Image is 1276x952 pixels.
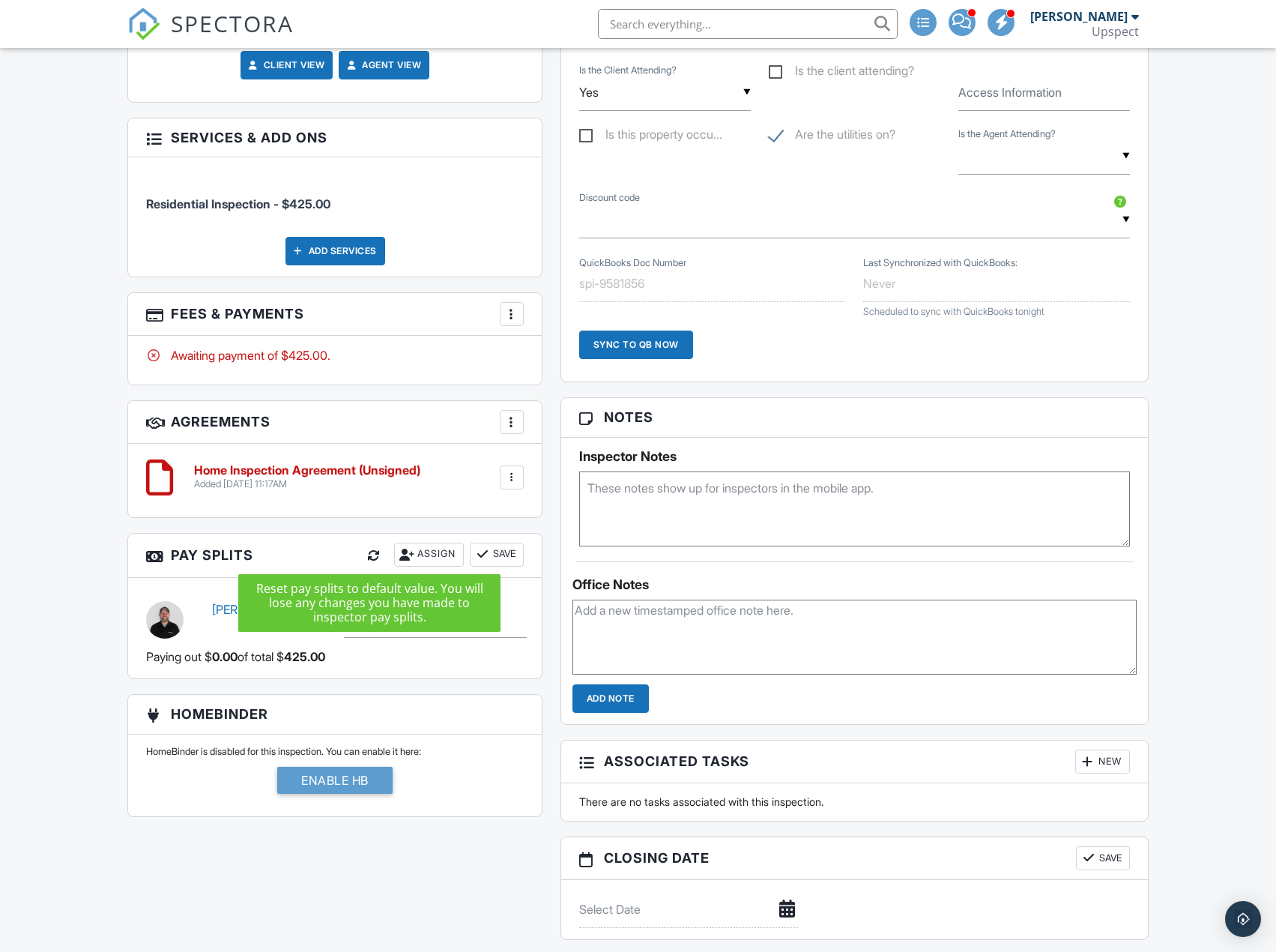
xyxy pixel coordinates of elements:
a: Agent View [344,58,421,73]
div: Sync to QB Now [579,331,693,359]
div: Open Intercom Messenger [1225,901,1261,937]
h3: Pay Splits [128,534,542,578]
label: Last Synchronized with QuickBooks: [863,256,1018,270]
span: of total $ [238,648,284,665]
span: 425.00 [284,648,325,665]
h6: Home Inspection Agreement (Unsigned) [194,464,420,477]
h3: HomeBinder [128,695,542,734]
label: Is the Client Attending? [579,64,677,77]
li: Service: Residential Inspection [146,169,524,224]
label: Is this property occupied? [579,127,722,146]
label: QuickBooks Doc Number [579,256,686,270]
div: $ [341,606,352,632]
img: The Best Home Inspection Software - Spectora [127,7,160,40]
label: Amount [344,591,377,605]
label: Access Information [958,84,1062,100]
input: Select Date [579,891,798,928]
span: SPECTORA [171,7,294,39]
span: Residential Inspection - $425.00 [146,196,330,211]
div: Assign [394,543,464,567]
span: Paying out $ [146,648,212,665]
h3: Notes [561,398,1148,437]
a: SPECTORA [127,20,294,52]
button: Save [470,543,524,567]
h3: Services & Add ons [128,118,542,157]
h5: Inspector Notes [579,449,1130,464]
span: Closing date [604,848,710,868]
span: Scheduled to sync with QuickBooks tonight [863,306,1044,317]
div: [PERSON_NAME] [1030,9,1128,24]
h3: Fees & Payments [128,293,542,336]
label: Are the utilities on? [769,127,895,146]
div: New [1075,750,1130,774]
a: Home Inspection Agreement (Unsigned) Added [DATE] 11:17AM [194,464,420,490]
a: [PERSON_NAME] [212,602,318,617]
input: Search everything... [598,9,898,39]
label: Is the client attending? [769,64,914,82]
input: Access Information [958,74,1130,111]
span: Associated Tasks [604,751,749,771]
div: Office Notes [572,577,1137,592]
button: Save [1076,846,1130,870]
div: Add Services [285,237,385,265]
img: garette_langmead_updated_professional_picture.jpg [146,601,184,639]
div: Enable HB [277,767,393,794]
div: There are no tasks associated with this inspection. [570,795,1139,810]
div: Awaiting payment of $425.00. [146,347,524,364]
div: Added [DATE] 11:17AM [194,478,420,490]
input: Add Note [572,684,649,713]
a: Client View [246,58,325,73]
p: HomeBinder is disabled for this inspection. You can enable it here: [146,746,524,758]
a: Enable HB [277,767,393,805]
span: 0.00 [212,648,238,665]
h3: Agreements [128,401,542,444]
div: Upspect [1092,24,1139,39]
label: Discount code [579,191,640,205]
label: Is the Agent Attending? [958,127,1056,141]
